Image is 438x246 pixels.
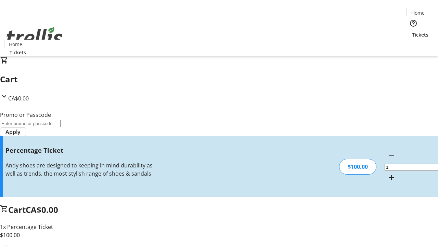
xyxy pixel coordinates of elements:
h3: Percentage Ticket [5,146,155,155]
button: Increment by one [385,171,398,184]
div: $100.00 [339,159,376,175]
span: Home [9,41,22,48]
span: CA$0.00 [26,204,58,215]
span: CA$0.00 [8,95,29,102]
a: Home [407,9,429,16]
span: Home [411,9,425,16]
div: Andy shoes are designed to keeping in mind durability as well as trends, the most stylish range o... [5,161,155,178]
button: Decrement by one [385,149,398,163]
a: Tickets [407,31,434,38]
button: Cart [407,38,420,52]
button: Help [407,16,420,30]
span: Apply [5,128,21,136]
span: Tickets [412,31,428,38]
a: Home [4,41,26,48]
span: Tickets [10,49,26,56]
a: Tickets [4,49,31,56]
img: Orient E2E Organization Zk2cuvdVaT's Logo [4,19,65,54]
